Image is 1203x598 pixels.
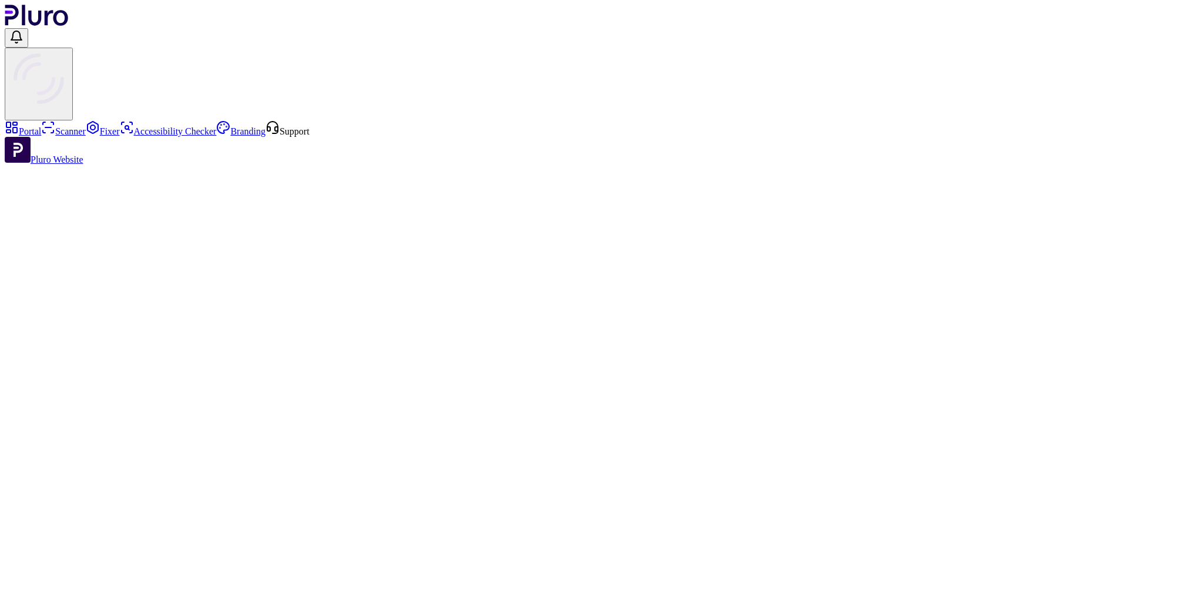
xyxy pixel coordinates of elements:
[216,126,266,136] a: Branding
[41,126,86,136] a: Scanner
[120,126,217,136] a: Accessibility Checker
[5,154,83,164] a: Open Pluro Website
[5,18,69,28] a: Logo
[86,126,120,136] a: Fixer
[5,126,41,136] a: Portal
[5,28,28,48] button: Open notifications, you have undefined new notifications
[5,48,73,120] button: User avatar
[5,120,1198,165] aside: Sidebar menu
[266,126,310,136] a: Open Support screen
